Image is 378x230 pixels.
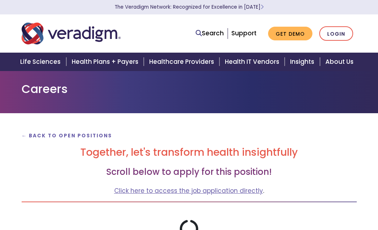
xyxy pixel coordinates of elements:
[145,53,221,71] a: Healthcare Providers
[268,27,312,41] a: Get Demo
[22,132,112,139] a: ← Back to Open Positions
[221,53,286,71] a: Health IT Vendors
[196,28,224,38] a: Search
[115,4,264,10] a: The Veradigm Network: Recognized for Excellence in [DATE]Learn More
[16,53,67,71] a: Life Sciences
[114,186,263,195] a: Click here to access the job application directly
[22,82,357,96] h1: Careers
[261,4,264,10] span: Learn More
[22,186,357,196] p: .
[22,167,357,177] h3: Scroll below to apply for this position!
[22,146,357,159] h2: Together, let's transform health insightfully
[321,53,362,71] a: About Us
[286,53,321,71] a: Insights
[22,22,121,45] img: Veradigm logo
[67,53,145,71] a: Health Plans + Payers
[231,29,257,37] a: Support
[319,26,353,41] a: Login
